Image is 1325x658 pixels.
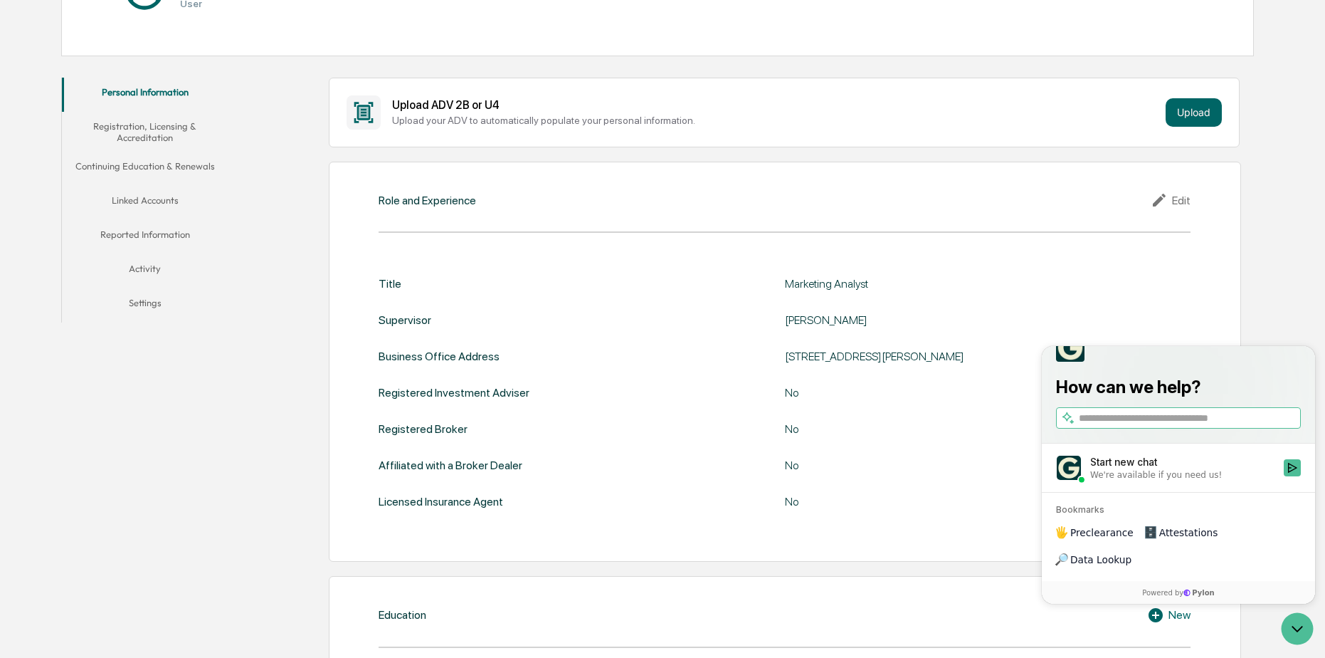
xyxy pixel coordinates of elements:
a: 🔎Data Lookup [9,201,95,226]
div: Marketing Analyst [785,277,1141,291]
div: [PERSON_NAME] [785,313,1141,327]
button: Reported Information [62,220,228,254]
button: Linked Accounts [62,186,228,220]
span: Pylon [142,241,172,252]
div: Business Office Address [379,350,500,363]
div: 🔎 [14,208,26,219]
div: 🖐️ [14,181,26,192]
span: Attestations [117,179,176,194]
div: Registered Investment Adviser [379,386,529,399]
div: Role and Experience [379,194,476,207]
button: Start new chat [242,113,259,130]
div: No [785,459,1141,472]
div: New [1147,607,1191,624]
div: secondary tabs example [62,78,228,323]
div: Affiliated with a Broker Dealer [379,459,522,472]
img: 1746055101610-c473b297-6a78-478c-a979-82029cc54cd1 [14,109,40,135]
button: Personal Information [62,78,228,112]
a: 🖐️Preclearance [9,174,97,199]
div: Title [379,277,401,291]
span: Data Lookup [28,207,90,221]
div: [STREET_ADDRESS][PERSON_NAME] [785,350,1141,363]
div: Registered Broker [379,422,468,436]
div: Edit [1151,192,1191,209]
iframe: Customer support window [1042,346,1315,604]
div: Supervisor [379,313,431,327]
div: Education [379,608,426,622]
div: Licensed Insurance Agent [379,495,503,508]
a: Powered byPylon [100,241,172,252]
div: We're available if you need us! [48,123,180,135]
div: 🗄️ [103,181,115,192]
div: Upload ADV 2B or U4 [392,98,1160,112]
button: Upload [1166,98,1222,127]
div: Upload your ADV to automatically populate your personal information. [392,115,1160,126]
div: No [785,422,1141,436]
div: Start new chat [48,109,233,123]
button: Continuing Education & Renewals [62,152,228,186]
button: Settings [62,288,228,323]
a: 🗄️Attestations [97,174,182,199]
iframe: Open customer support [1279,611,1318,649]
button: Registration, Licensing & Accreditation [62,112,228,152]
p: How can we help? [14,30,259,53]
div: No [785,386,1141,399]
span: Preclearance [28,179,92,194]
div: No [785,495,1141,508]
button: Activity [62,254,228,288]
